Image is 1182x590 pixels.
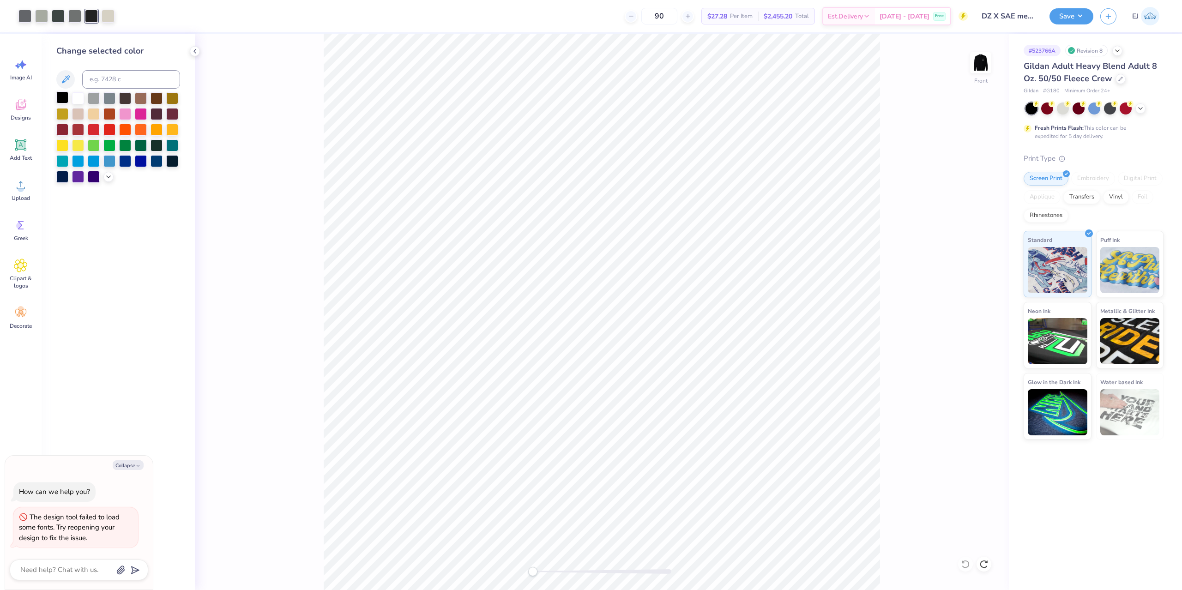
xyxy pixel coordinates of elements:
span: EJ [1132,11,1139,22]
img: Puff Ink [1100,247,1160,293]
span: Gildan Adult Heavy Blend Adult 8 Oz. 50/50 Fleece Crew [1024,60,1157,84]
div: Rhinestones [1024,209,1068,223]
span: Est. Delivery [828,12,863,21]
span: $27.28 [707,12,727,21]
img: Edgardo Jr [1141,7,1159,25]
input: Untitled Design [975,7,1043,25]
span: Add Text [10,154,32,162]
span: Clipart & logos [6,275,36,289]
span: Puff Ink [1100,235,1120,245]
span: Metallic & Glitter Ink [1100,306,1155,316]
span: Total [795,12,809,21]
span: Image AI [10,74,32,81]
div: Change selected color [56,45,180,57]
input: – – [641,8,677,24]
img: Neon Ink [1028,318,1087,364]
span: Glow in the Dark Ink [1028,377,1080,387]
span: Neon Ink [1028,306,1050,316]
img: Metallic & Glitter Ink [1100,318,1160,364]
a: EJ [1128,7,1164,25]
span: Water based Ink [1100,377,1143,387]
span: # G180 [1043,87,1060,95]
button: Save [1049,8,1093,24]
div: Embroidery [1071,172,1115,186]
input: e.g. 7428 c [82,70,180,89]
img: Standard [1028,247,1087,293]
button: Collapse [113,460,144,470]
div: # 523766A [1024,45,1061,56]
div: The design tool failed to load some fonts. Try reopening your design to fix the issue. [19,512,120,542]
span: Minimum Order: 24 + [1064,87,1110,95]
img: Front [971,54,990,72]
div: This color can be expedited for 5 day delivery. [1035,124,1148,140]
span: Greek [14,235,28,242]
div: Transfers [1063,190,1100,204]
div: Front [974,77,988,85]
div: Vinyl [1103,190,1129,204]
img: Water based Ink [1100,389,1160,435]
div: Digital Print [1118,172,1163,186]
span: Free [935,13,944,19]
span: $2,455.20 [764,12,792,21]
div: Foil [1132,190,1153,204]
span: Designs [11,114,31,121]
div: Screen Print [1024,172,1068,186]
span: Upload [12,194,30,202]
span: [DATE] - [DATE] [880,12,929,21]
div: Applique [1024,190,1061,204]
img: Glow in the Dark Ink [1028,389,1087,435]
span: Standard [1028,235,1052,245]
span: Decorate [10,322,32,330]
div: Accessibility label [528,567,537,576]
div: How can we help you? [19,487,90,496]
span: Per Item [730,12,753,21]
div: Revision 8 [1065,45,1108,56]
span: Gildan [1024,87,1038,95]
strong: Fresh Prints Flash: [1035,124,1084,132]
div: Print Type [1024,153,1164,164]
